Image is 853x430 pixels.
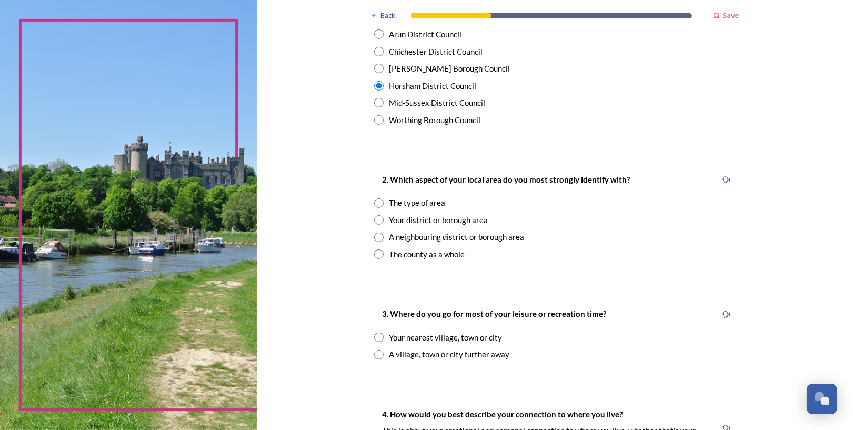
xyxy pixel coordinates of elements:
[389,28,461,41] div: Arun District Council
[389,97,485,109] div: Mid-Sussex District Council
[382,309,606,318] strong: 3. Where do you go for most of your leisure or recreation time?
[807,384,837,414] button: Open Chat
[380,11,395,21] span: Back
[389,231,524,243] div: A neighbouring district or borough area
[723,11,739,20] strong: Save
[382,175,630,184] strong: 2. Which aspect of your local area do you most strongly identify with?
[389,197,445,209] div: The type of area
[382,409,623,419] strong: 4. How would you best describe your connection to where you live?
[389,46,483,58] div: Chichester District Council
[389,114,480,126] div: Worthing Borough Council
[389,80,476,92] div: Horsham District Council
[389,63,510,75] div: [PERSON_NAME] Borough Council
[389,332,502,344] div: Your nearest village, town or city
[389,214,488,226] div: Your district or borough area
[389,348,509,361] div: A village, town or city further away
[389,248,465,261] div: The county as a whole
